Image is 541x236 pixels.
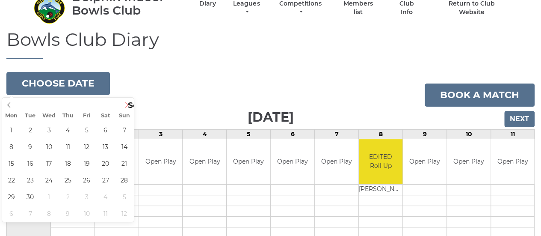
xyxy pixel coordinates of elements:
span: October 5, 2025 [116,188,133,205]
span: September 6, 2025 [97,122,114,138]
td: Open Play [227,139,270,184]
span: September 30, 2025 [22,188,38,205]
button: Choose date [6,72,110,95]
span: September 2, 2025 [22,122,38,138]
span: October 10, 2025 [78,205,95,222]
span: October 1, 2025 [41,188,57,205]
span: September 9, 2025 [22,138,38,155]
td: Open Play [491,139,534,184]
span: September 28, 2025 [116,172,133,188]
span: October 11, 2025 [97,205,114,222]
h1: Bowls Club Diary [6,30,535,59]
span: October 9, 2025 [59,205,76,222]
span: September 5, 2025 [78,122,95,138]
td: 4 [183,130,227,139]
span: September 20, 2025 [97,155,114,172]
span: September 26, 2025 [78,172,95,188]
span: Thu [59,113,77,119]
span: September 27, 2025 [97,172,114,188]
span: September 4, 2025 [59,122,76,138]
span: October 4, 2025 [97,188,114,205]
span: September 7, 2025 [116,122,133,138]
span: October 12, 2025 [116,205,133,222]
td: 7 [315,130,359,139]
a: Book a match [425,84,535,107]
input: Next [504,111,535,127]
span: September 22, 2025 [3,172,20,188]
span: September 3, 2025 [41,122,57,138]
td: Open Play [271,139,314,184]
td: Open Play [139,139,183,184]
span: September 29, 2025 [3,188,20,205]
span: September 25, 2025 [59,172,76,188]
span: September 13, 2025 [97,138,114,155]
span: September 17, 2025 [41,155,57,172]
td: 3 [139,130,183,139]
span: September 14, 2025 [116,138,133,155]
td: Open Play [403,139,446,184]
span: Sun [115,113,134,119]
span: October 8, 2025 [41,205,57,222]
span: September 21, 2025 [116,155,133,172]
span: September 12, 2025 [78,138,95,155]
td: 11 [491,130,534,139]
span: Tue [21,113,40,119]
span: Mon [2,113,21,119]
span: October 7, 2025 [22,205,38,222]
span: September 19, 2025 [78,155,95,172]
span: Sat [96,113,115,119]
span: September 15, 2025 [3,155,20,172]
td: 6 [271,130,315,139]
span: Wed [40,113,59,119]
span: Fri [77,113,96,119]
td: 10 [446,130,491,139]
td: EDITED Roll Up [359,139,402,184]
td: Open Play [183,139,226,184]
span: September 8, 2025 [3,138,20,155]
span: October 6, 2025 [3,205,20,222]
span: September 1, 2025 [3,122,20,138]
td: Open Play [315,139,358,184]
td: 9 [402,130,446,139]
td: [PERSON_NAME] [359,184,402,195]
span: September 23, 2025 [22,172,38,188]
span: October 2, 2025 [59,188,76,205]
span: October 3, 2025 [78,188,95,205]
td: 5 [227,130,271,139]
span: September 10, 2025 [41,138,57,155]
span: September 11, 2025 [59,138,76,155]
td: Open Play [447,139,491,184]
td: 8 [359,130,403,139]
span: September 18, 2025 [59,155,76,172]
span: September 24, 2025 [41,172,57,188]
span: September 16, 2025 [22,155,38,172]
